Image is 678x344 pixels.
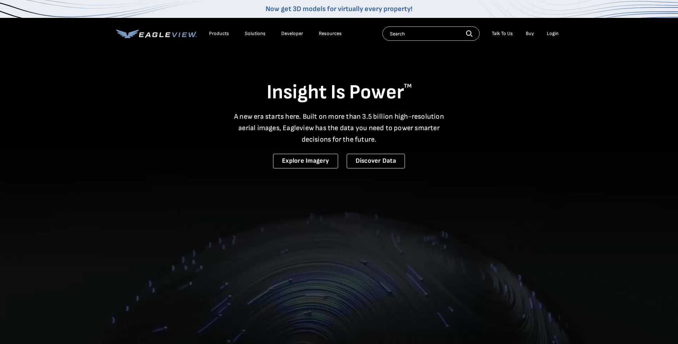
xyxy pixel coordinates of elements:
[273,154,338,168] a: Explore Imagery
[116,80,562,105] h1: Insight Is Power
[382,26,480,41] input: Search
[319,30,342,37] div: Resources
[209,30,229,37] div: Products
[266,5,412,13] a: Now get 3D models for virtually every property!
[526,30,534,37] a: Buy
[245,30,266,37] div: Solutions
[347,154,405,168] a: Discover Data
[404,83,412,89] sup: TM
[281,30,303,37] a: Developer
[230,111,449,145] p: A new era starts here. Built on more than 3.5 billion high-resolution aerial images, Eagleview ha...
[492,30,513,37] div: Talk To Us
[547,30,559,37] div: Login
